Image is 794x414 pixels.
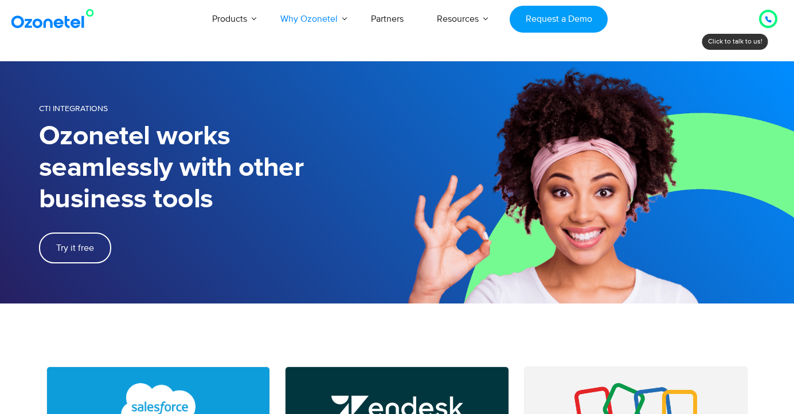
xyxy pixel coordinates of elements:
[510,6,608,33] a: Request a Demo
[56,243,94,253] span: Try it free
[39,104,108,113] span: CTI Integrations
[39,121,397,215] h1: Ozonetel works seamlessly with other business tools
[39,232,111,263] a: Try it free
